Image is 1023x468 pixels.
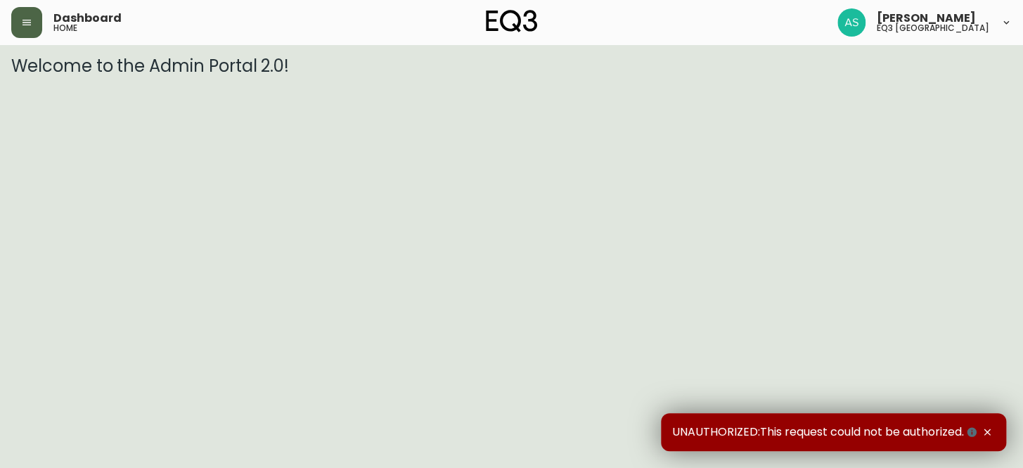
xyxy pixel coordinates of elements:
span: UNAUTHORIZED:This request could not be authorized. [672,424,979,440]
h3: Welcome to the Admin Portal 2.0! [11,56,1012,76]
span: Dashboard [53,13,122,24]
img: 9a695023d1d845d0ad25ddb93357a160 [837,8,866,37]
span: [PERSON_NAME] [877,13,976,24]
h5: home [53,24,77,32]
img: logo [486,10,538,32]
h5: eq3 [GEOGRAPHIC_DATA] [877,24,989,32]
